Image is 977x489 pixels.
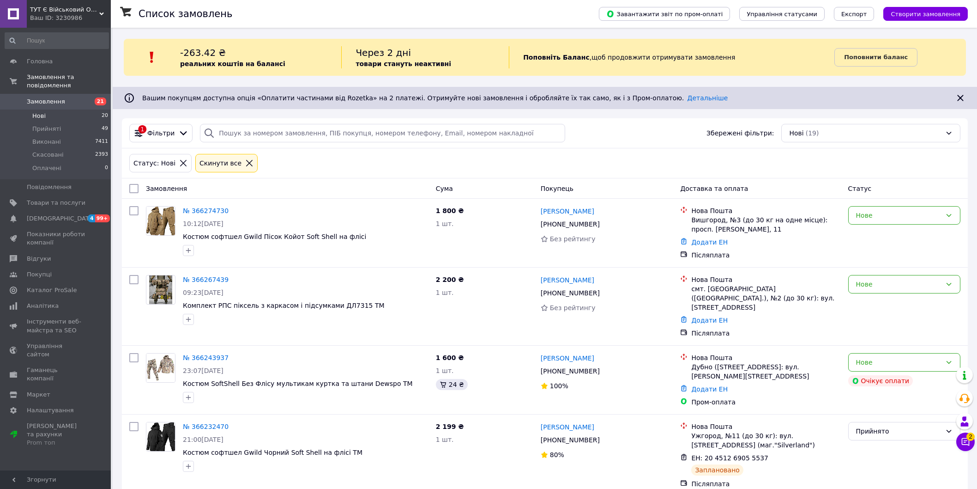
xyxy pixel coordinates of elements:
[146,422,175,452] a: Фото товару
[550,235,596,243] span: Без рейтингу
[509,46,834,68] div: , щоб продовжити отримувати замовлення
[200,124,565,142] input: Пошук за номером замовлення, ПІБ покупця, номером телефону, Email, номером накладної
[834,48,917,67] a: Поповнити баланс
[32,151,64,159] span: Скасовані
[856,426,941,436] div: Прийнято
[436,423,464,430] span: 2 199 ₴
[691,431,840,450] div: Ужгород, №11 (до 30 кг): вул. [STREET_ADDRESS] (маг."Silverland")
[436,379,468,390] div: 24 ₴
[146,275,175,305] a: Фото товару
[27,342,85,359] span: Управління сайтом
[436,276,464,283] span: 2 200 ₴
[834,7,874,21] button: Експорт
[436,354,464,361] span: 1 600 ₴
[541,354,594,363] a: [PERSON_NAME]
[5,32,109,49] input: Пошук
[183,449,362,456] a: Костюм софтшел Gwild Чорний Soft Shell на флісі ТМ
[436,207,464,214] span: 1 800 ₴
[436,289,454,296] span: 1 шт.
[883,7,968,21] button: Створити замовлення
[27,422,85,447] span: [PERSON_NAME] та рахунки
[27,98,65,106] span: Замовлення
[436,367,454,374] span: 1 шт.
[95,98,106,105] span: 21
[550,304,596,312] span: Без рейтингу
[146,422,175,451] img: Фото товару
[891,11,960,18] span: Створити замовлення
[183,302,385,309] a: Комплект РПС піксель з каркасом і підсумками ДЛ7315 ТМ
[856,210,941,220] div: Нове
[789,128,803,138] span: Нові
[541,436,600,444] span: [PHONE_NUMBER]
[183,436,223,443] span: 21:00[DATE]
[95,214,110,222] span: 99+
[27,57,53,66] span: Головна
[149,275,172,304] img: Фото товару
[27,391,50,399] span: Маркет
[146,354,175,382] img: Фото товару
[856,279,941,289] div: Нове
[27,73,111,90] span: Замовлення та повідомлення
[30,6,99,14] span: ТУТ Є Військовий Одяг та Амуніція
[183,380,413,387] a: Костюм SoftShell Без Флісу мультикам куртка та штани Dewspo ТМ
[691,317,728,324] a: Додати ЕН
[102,125,108,133] span: 49
[436,436,454,443] span: 1 шт.
[27,270,52,279] span: Покупці
[183,207,229,214] a: № 366274730
[27,366,85,383] span: Гаманець компанії
[856,357,941,367] div: Нове
[541,207,594,216] a: [PERSON_NAME]
[691,284,840,312] div: смт. [GEOGRAPHIC_DATA] ([GEOGRAPHIC_DATA].), №2 (до 30 кг): вул. [STREET_ADDRESS]
[680,185,748,192] span: Доставка та оплата
[874,10,968,17] a: Створити замовлення
[27,199,85,207] span: Товари та послуги
[956,433,975,451] button: Чат з покупцем2
[27,286,77,294] span: Каталог ProSale
[436,220,454,227] span: 1 шт.
[550,451,564,458] span: 80%
[691,275,840,284] div: Нова Пошта
[691,353,840,362] div: Нова Пошта
[541,422,594,432] a: [PERSON_NAME]
[183,220,223,227] span: 10:12[DATE]
[691,479,840,489] div: Післяплата
[183,233,366,240] a: Костюм софтшел Gwild Пісок Койот Soft Shell на флісі
[183,276,229,283] a: № 366267439
[747,11,817,18] span: Управління статусами
[105,164,108,172] span: 0
[541,185,573,192] span: Покупець
[88,214,95,222] span: 4
[139,8,232,19] h1: Список замовлень
[198,158,243,168] div: Cкинути все
[541,275,594,285] a: [PERSON_NAME]
[691,206,840,215] div: Нова Пошта
[356,47,411,58] span: Через 2 дні
[688,94,728,102] a: Детальніше
[142,94,728,102] span: Вашим покупцям доступна опція «Оплатити частинами від Rozetka» на 2 платежі. Отримуйте нові замов...
[132,158,177,168] div: Статус: Нові
[606,10,723,18] span: Завантажити звіт по пром-оплаті
[541,289,600,297] span: [PHONE_NUMBER]
[145,50,159,64] img: :exclamation:
[739,7,825,21] button: Управління статусами
[27,214,95,223] span: [DEMOGRAPHIC_DATA]
[691,251,840,260] div: Післяплата
[32,138,61,146] span: Виконані
[183,289,223,296] span: 09:23[DATE]
[183,354,229,361] a: № 366243937
[550,382,568,390] span: 100%
[436,185,453,192] span: Cума
[691,397,840,407] div: Пром-оплата
[966,433,975,441] span: 2
[146,207,175,235] img: Фото товару
[27,439,85,447] div: Prom топ
[30,14,111,22] div: Ваш ID: 3230986
[356,60,451,67] b: товари стануть неактивні
[691,422,840,431] div: Нова Пошта
[806,129,819,137] span: (19)
[844,54,908,61] b: Поповнити баланс
[848,375,913,386] div: Очікує оплати
[691,238,728,246] a: Додати ЕН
